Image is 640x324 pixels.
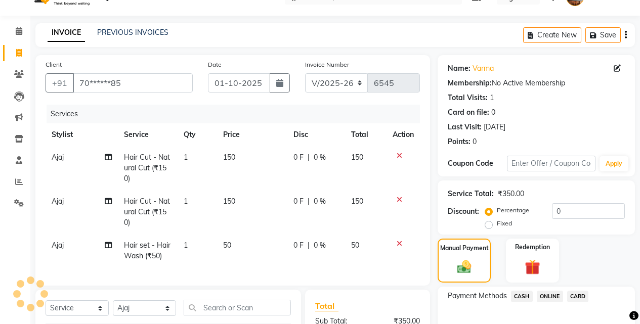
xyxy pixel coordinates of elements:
th: Price [217,123,287,146]
span: CASH [511,291,533,302]
div: Coupon Code [448,158,507,169]
span: 0 F [293,152,304,163]
span: Total [315,301,338,311]
span: | [308,196,310,207]
div: Services [47,105,428,123]
span: ONLINE [537,291,563,302]
th: Action [387,123,420,146]
label: Invoice Number [305,60,349,69]
label: Redemption [515,243,550,252]
div: ₹350.00 [498,189,524,199]
button: +91 [46,73,74,92]
span: CARD [567,291,589,302]
div: Points: [448,136,471,147]
input: Search by Name/Mobile/Email/Code [73,73,193,92]
th: Stylist [46,123,118,146]
span: 1 [184,153,188,162]
button: Save [585,27,621,43]
span: Ajaj [52,153,64,162]
label: Date [208,60,222,69]
th: Qty [178,123,217,146]
th: Service [118,123,177,146]
span: | [308,152,310,163]
a: INVOICE [48,24,85,42]
span: 1 [184,197,188,206]
div: 0 [491,107,495,118]
span: 0 % [314,196,326,207]
span: Hair set - Hair Wash (₹50) [124,241,170,260]
div: 0 [473,136,477,147]
span: Ajaj [52,241,64,250]
span: 50 [351,241,359,250]
span: 150 [223,153,235,162]
div: Membership: [448,78,492,88]
div: [DATE] [484,122,505,132]
th: Total [345,123,387,146]
span: Hair Cut - Natural Cut (₹150) [124,197,170,227]
div: Card on file: [448,107,489,118]
span: 150 [351,197,363,206]
span: Hair Cut - Natural Cut (₹150) [124,153,170,183]
a: Varma [473,63,494,74]
div: 1 [490,92,494,103]
span: 0 % [314,152,326,163]
label: Client [46,60,62,69]
th: Disc [287,123,345,146]
input: Search or Scan [184,300,291,315]
div: Total Visits: [448,92,488,103]
span: 150 [223,197,235,206]
button: Create New [523,27,581,43]
label: Fixed [497,219,512,228]
div: Name: [448,63,471,74]
label: Manual Payment [440,244,489,253]
span: 50 [223,241,231,250]
img: _cash.svg [453,259,476,275]
div: Last Visit: [448,122,482,132]
span: Payment Methods [448,291,507,301]
div: Discount: [448,206,479,217]
div: Service Total: [448,189,494,199]
span: Ajaj [52,197,64,206]
img: _gift.svg [520,258,545,276]
input: Enter Offer / Coupon Code [507,156,595,171]
button: Apply [600,156,628,171]
span: 150 [351,153,363,162]
span: 0 F [293,240,304,251]
span: 0 % [314,240,326,251]
span: 0 F [293,196,304,207]
a: PREVIOUS INVOICES [97,28,168,37]
span: 1 [184,241,188,250]
div: No Active Membership [448,78,625,88]
label: Percentage [497,206,529,215]
span: | [308,240,310,251]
